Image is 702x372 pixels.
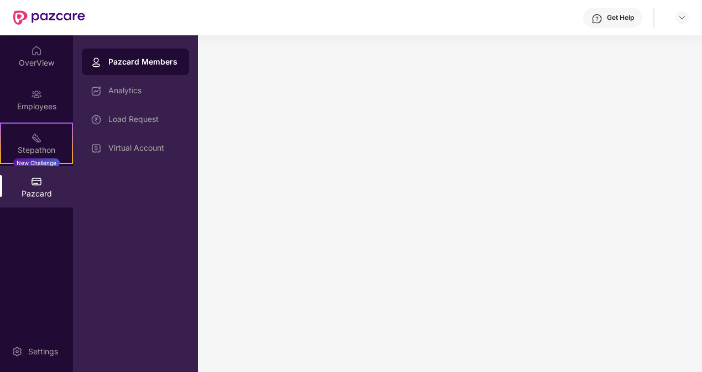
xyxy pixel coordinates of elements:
[31,176,42,187] img: svg+xml;base64,PHN2ZyBpZD0iUGF6Y2FyZCIgeG1sbnM9Imh0dHA6Ly93d3cudzMub3JnLzIwMDAvc3ZnIiB3aWR0aD0iMj...
[108,144,180,152] div: Virtual Account
[31,45,42,56] img: svg+xml;base64,PHN2ZyBpZD0iSG9tZSIgeG1sbnM9Imh0dHA6Ly93d3cudzMub3JnLzIwMDAvc3ZnIiB3aWR0aD0iMjAiIG...
[108,115,180,124] div: Load Request
[591,13,603,24] img: svg+xml;base64,PHN2ZyBpZD0iSGVscC0zMngzMiIgeG1sbnM9Imh0dHA6Ly93d3cudzMub3JnLzIwMDAvc3ZnIiB3aWR0aD...
[1,145,72,156] div: Stepathon
[108,86,180,95] div: Analytics
[607,13,634,22] div: Get Help
[13,10,85,25] img: New Pazcare Logo
[678,13,687,22] img: svg+xml;base64,PHN2ZyBpZD0iRHJvcGRvd24tMzJ4MzIiIHhtbG5zPSJodHRwOi8vd3d3LnczLm9yZy8yMDAwL3N2ZyIgd2...
[25,346,61,357] div: Settings
[91,57,102,68] img: svg+xml;base64,PHN2ZyBpZD0iUHJvZmlsZSIgeG1sbnM9Imh0dHA6Ly93d3cudzMub3JnLzIwMDAvc3ZnIiB3aWR0aD0iMj...
[31,132,42,144] img: svg+xml;base64,PHN2ZyB4bWxucz0iaHR0cDovL3d3dy53My5vcmcvMjAwMC9zdmciIHdpZHRoPSIyMSIgaGVpZ2h0PSIyMC...
[31,89,42,100] img: svg+xml;base64,PHN2ZyBpZD0iRW1wbG95ZWVzIiB4bWxucz0iaHR0cDovL3d3dy53My5vcmcvMjAwMC9zdmciIHdpZHRoPS...
[91,86,102,97] img: svg+xml;base64,PHN2ZyBpZD0iRGFzaGJvYXJkIiB4bWxucz0iaHR0cDovL3d3dy53My5vcmcvMjAwMC9zdmciIHdpZHRoPS...
[12,346,23,357] img: svg+xml;base64,PHN2ZyBpZD0iU2V0dGluZy0yMHgyMCIgeG1sbnM9Imh0dHA6Ly93d3cudzMub3JnLzIwMDAvc3ZnIiB3aW...
[108,56,180,67] div: Pazcard Members
[91,143,102,154] img: svg+xml;base64,PHN2ZyBpZD0iVmlydHVhbF9BY2NvdW50IiBkYXRhLW5hbWU9IlZpcnR1YWwgQWNjb3VudCIgeG1sbnM9Im...
[13,158,60,167] div: New Challenge
[91,114,102,125] img: svg+xml;base64,PHN2ZyBpZD0iTG9hZF9SZXF1ZXN0IiBkYXRhLW5hbWU9IkxvYWQgUmVxdWVzdCIgeG1sbnM9Imh0dHA6Ly...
